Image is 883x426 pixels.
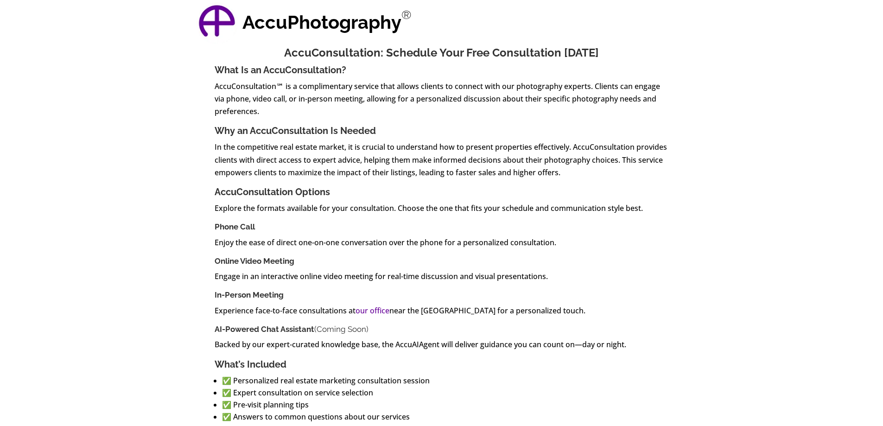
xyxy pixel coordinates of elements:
[215,80,669,126] p: AccuConsultation℠ is a complimentary service that allows clients to connect with our photography ...
[284,46,599,59] span: AccuConsultation: Schedule Your Free Consultation [DATE]
[215,222,669,236] h3: Phone Call
[215,324,669,338] h3: AI-Powered Chat Assistant
[356,305,389,316] a: our office
[401,8,412,22] sup: Registered Trademark
[222,387,669,399] li: ✅ Expert consultation on service selection
[215,256,669,270] h3: Online Video Meeting
[215,125,669,141] h2: Why an AccuConsultation Is Needed
[215,236,669,256] p: Enjoy the ease of direct one-on-one conversation over the phone for a personalized consultation.
[242,11,401,33] strong: AccuPhotography
[314,324,368,334] span: (Coming Soon)
[215,64,669,80] h2: What Is an AccuConsultation?
[222,399,669,411] li: ✅ Pre-visit planning tips
[196,2,238,44] a: AccuPhotography Logo - Professional Real Estate Photography and Media Services in Dallas, Texas
[215,290,669,304] h3: In-Person Meeting
[215,202,669,222] p: Explore the formats available for your consultation. Choose the one that fits your schedule and c...
[222,375,669,387] li: ✅ Personalized real estate marketing consultation session
[215,305,669,324] p: Experience face-to-face consultations at near the [GEOGRAPHIC_DATA] for a personalized touch.
[196,2,238,44] img: AccuPhotography
[215,270,669,290] p: Engage in an interactive online video meeting for real-time discussion and visual presentations.
[215,359,669,375] h2: What’s Included
[215,186,669,202] h2: AccuConsultation Options
[215,141,669,186] p: In the competitive real estate market, it is crucial to understand how to present properties effe...
[215,338,669,358] p: Backed by our expert-curated knowledge base, the AccuAIAgent will deliver guidance you can count ...
[222,411,669,423] li: ✅ Answers to common questions about our services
